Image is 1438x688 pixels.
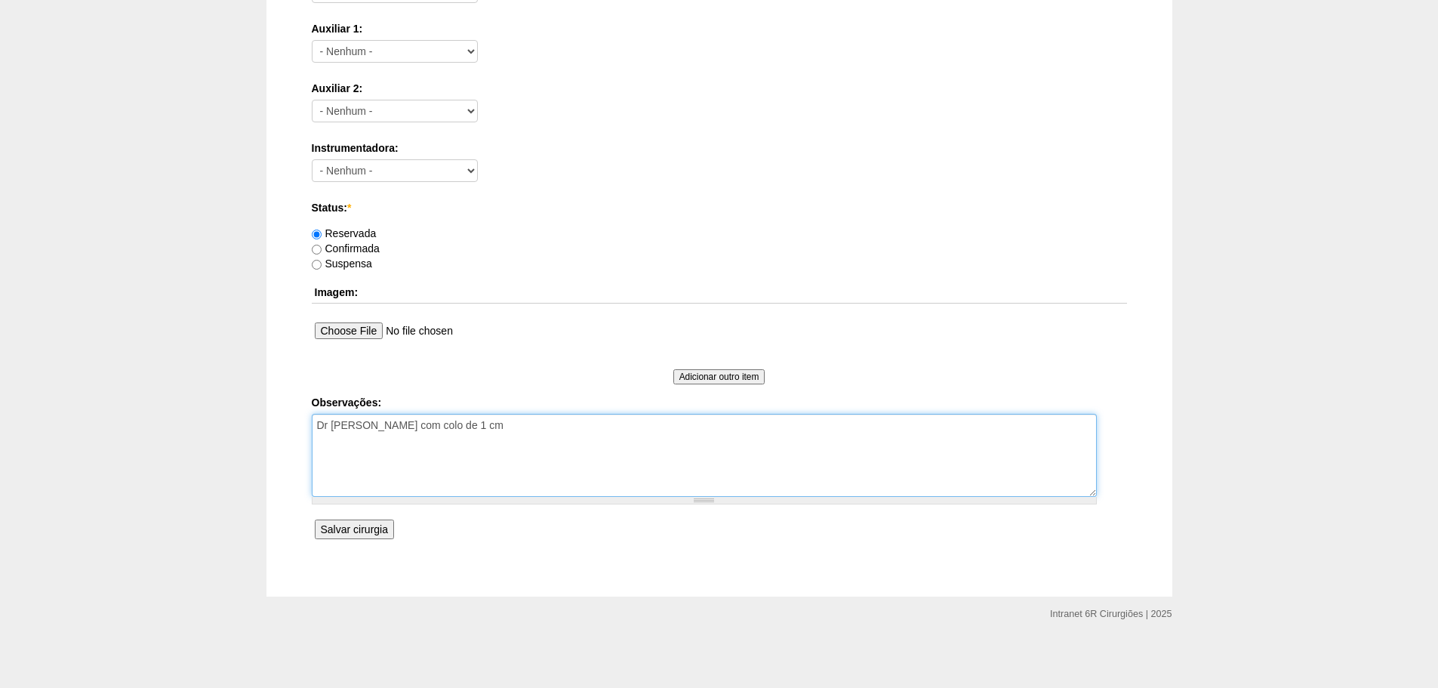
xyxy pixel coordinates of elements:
[312,81,1127,96] label: Auxiliar 2:
[315,520,394,539] input: Salvar cirurgia
[312,395,1127,410] label: Observações:
[312,258,372,270] label: Suspensa
[312,140,1127,156] label: Instrumentadora:
[673,369,765,384] input: Adicionar outro item
[312,242,380,255] label: Confirmada
[312,230,322,239] input: Reservada
[312,282,1127,304] th: Imagem:
[312,245,322,255] input: Confirmada
[312,260,322,270] input: Suspensa
[312,200,1127,215] label: Status:
[312,21,1127,36] label: Auxiliar 1:
[312,227,377,239] label: Reservada
[347,202,351,214] span: Este campo é obrigatório.
[1050,606,1172,622] div: Intranet 6R Cirurgiões | 2025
